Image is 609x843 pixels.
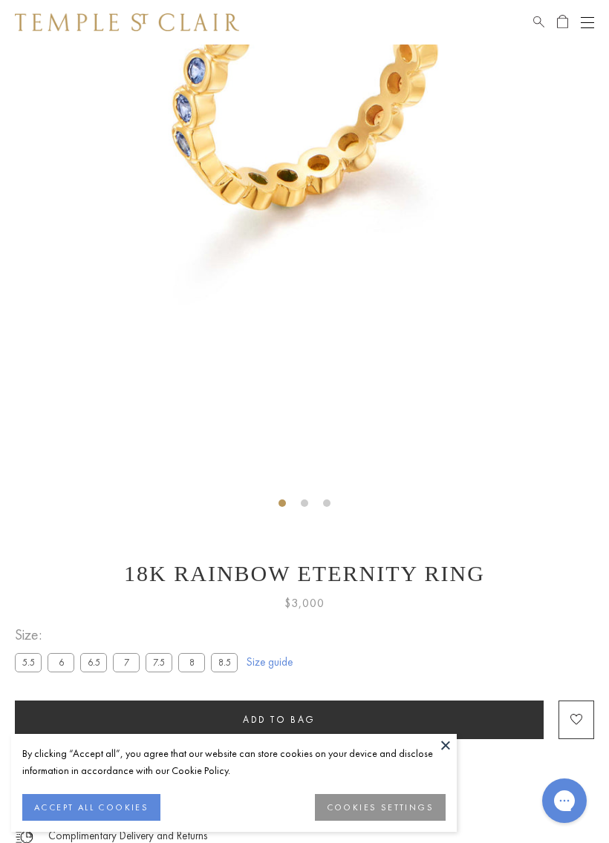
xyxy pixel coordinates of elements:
label: 6.5 [80,653,107,672]
a: Size guide [247,655,293,669]
a: Open Shopping Bag [557,13,568,31]
div: By clicking “Accept all”, you agree that our website can store cookies on your device and disclos... [22,745,446,779]
span: Add to bag [243,713,316,726]
img: Temple St. Clair [15,13,239,31]
iframe: Gorgias live chat messenger [535,773,594,828]
button: Open navigation [581,13,594,31]
label: 8.5 [211,653,238,672]
button: Add to bag [15,701,544,739]
span: Size: [15,623,244,647]
span: $3,000 [284,594,325,613]
label: 6 [48,653,74,672]
a: Search [533,13,544,31]
label: 8 [178,653,205,672]
label: 5.5 [15,653,42,672]
button: ACCEPT ALL COOKIES [22,794,160,821]
h1: 18K Rainbow Eternity Ring [15,561,594,586]
label: 7.5 [146,653,172,672]
label: 7 [113,653,140,672]
button: COOKIES SETTINGS [315,794,446,821]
